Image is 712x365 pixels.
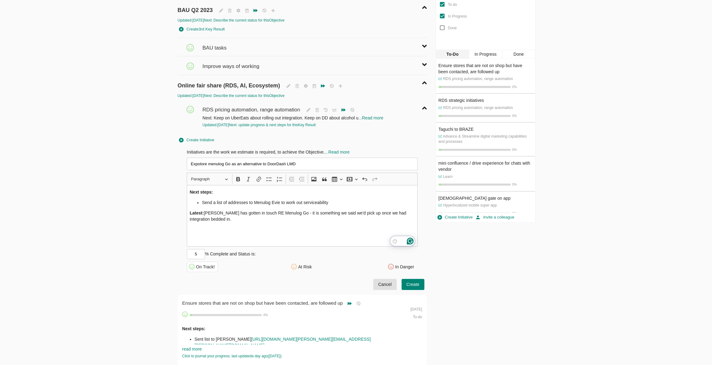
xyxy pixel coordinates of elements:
[178,18,427,23] div: Updated: [DATE] Next: Describe the current status for this Objective
[474,213,516,222] button: Invite a colleague
[202,38,228,52] span: BAU tasks
[182,300,345,306] span: Ensure stores that are not on shop but have been contacted, are followed up
[358,115,383,120] a: ...Read more
[202,57,261,70] span: Improve ways of working
[438,160,533,172] div: mini confluence / drive experience for chats with vendor
[182,354,398,359] div: Click to journal your progress, last updated a day ago ( [DATE] )
[410,307,422,311] span: [DATE]
[191,175,223,183] span: Paragraph
[178,75,282,90] span: Online fair share (RDS, AI, Ecosystem)
[438,126,533,132] div: Taguchi to BRAZE
[448,14,467,18] span: In Progress
[325,150,350,154] span: ...Read more
[188,174,231,184] button: Paragraph
[298,264,312,270] div: At Risk
[438,105,533,110] p: RDS pricing automation, range automation
[448,26,457,30] span: Done
[378,281,392,288] span: Cancel
[178,93,427,98] div: Updated: [DATE] Next: Describe the current status for this Objective
[178,135,216,145] button: Create Initiative
[194,337,371,348] a: [URL][DOMAIN_NAME][PERSON_NAME][EMAIL_ADDRESS][PERSON_NAME][DOMAIN_NAME]
[182,347,202,351] a: read more
[512,212,517,215] span: 0 %
[395,264,414,270] div: In Danger
[205,251,256,256] span: % Complete and Status is:
[179,26,225,33] span: Create 3rd Key Result
[179,137,214,144] span: Create Initiative
[438,62,533,75] div: Ensure stores that are not on shop but have been contacted, are followed up
[202,122,389,128] div: Updated: [DATE] Next: update progress & next steps for this Key Result
[469,50,502,59] div: In Progress
[512,114,517,118] span: 0 %
[202,199,414,206] li: Send a list of addresses to Menulog Evie to work out serviceability
[502,50,535,59] div: Done
[202,100,302,114] span: RDS pricing automation, range automation
[512,183,517,186] span: 0 %
[438,174,533,179] p: Learn
[438,195,533,201] div: [DEMOGRAPHIC_DATA] gate on app
[190,190,213,195] strong: Next steps:
[187,158,418,170] input: E.G. Interview 50 customers who recently signed up
[512,85,517,89] span: 0 %
[438,76,533,82] p: RDS pricing automation, range automation
[187,173,418,185] div: Editor toolbar
[178,25,226,34] button: Create3rd Key Result
[202,115,358,120] span: Next: Keep on UberEats about rolling out integration. Keep on DD about alcohol u
[438,97,533,103] div: RDS strategic initiatives
[187,185,418,247] div: Rich Text Editor, main
[194,336,398,348] li: Sent list to [PERSON_NAME]
[476,214,514,221] span: Invite a colleague
[438,134,533,144] p: Advance & Streamline digital marketing capabilities and processes
[438,214,473,221] span: Create Initiative
[373,279,397,290] button: Cancel
[512,148,517,151] span: 0 %
[182,326,205,331] strong: Next steps:
[190,210,414,222] p: [PERSON_NAME] has gotten in touch RE Menulog Go - it is something we said we'd pick up once we ha...
[413,315,422,319] span: To-do
[448,2,457,7] span: To do
[187,149,418,155] div: Initiatives are the work we estimate is required, to achieve the Objective.
[406,281,419,288] span: Create
[190,211,204,215] strong: Latest:
[402,279,424,290] button: Create
[438,203,533,208] p: Hyperlocalized mobile super app
[263,313,268,317] span: 0 %
[196,264,215,270] div: On Track!
[436,213,474,222] button: Create Initiative
[436,50,469,59] div: To-Do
